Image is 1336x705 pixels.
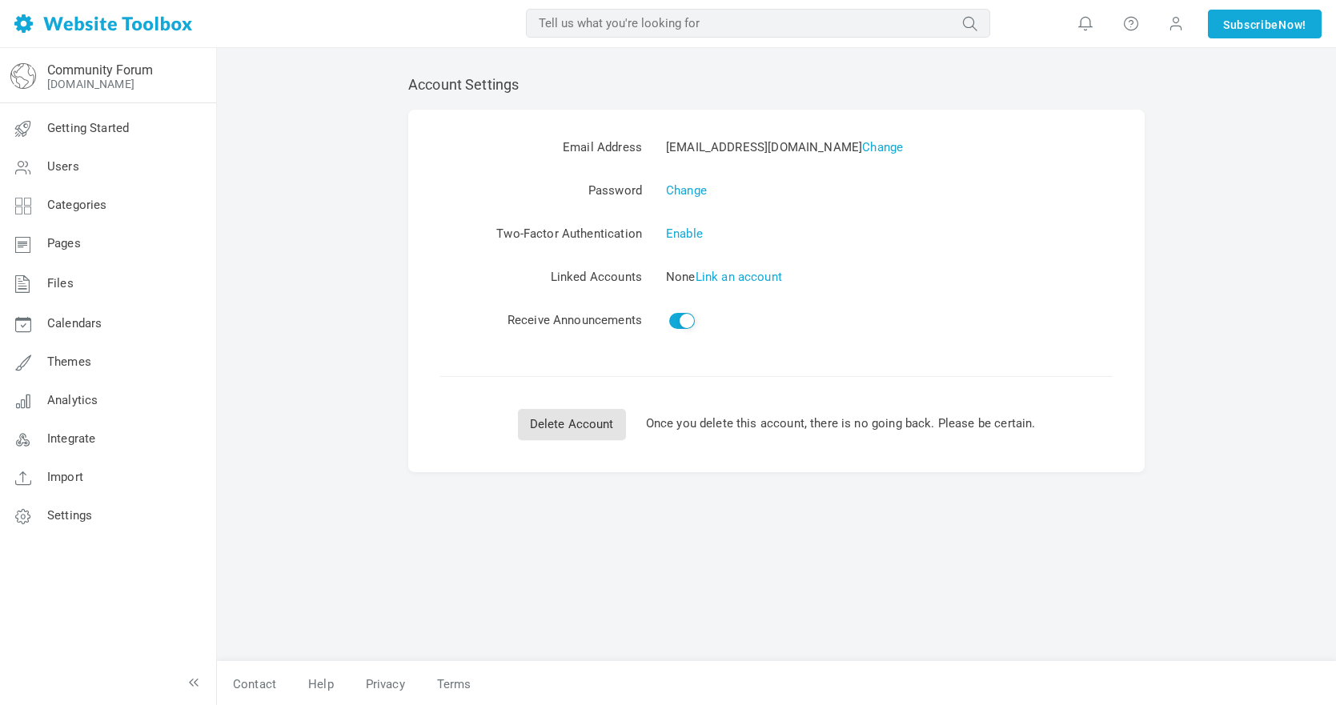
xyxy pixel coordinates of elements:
span: Import [47,470,83,484]
a: Community Forum [47,62,153,78]
td: Email Address [440,126,642,169]
td: Password [440,169,642,212]
div: Once you delete this account, there is no going back. Please be certain. [440,409,1113,440]
span: Now! [1278,16,1306,34]
td: Linked Accounts [440,255,642,298]
span: Calendars [47,316,102,330]
span: Users [47,159,79,174]
span: Settings [47,508,92,523]
input: Tell us what you're looking for [526,9,990,38]
span: Integrate [47,431,95,446]
span: Pages [47,236,81,250]
span: Categories [47,198,107,212]
img: globe-icon.png [10,63,36,89]
a: Delete Account [518,409,626,440]
a: Link an account [696,270,782,284]
span: Files [47,276,74,290]
a: Terms [421,671,471,699]
a: Change [666,183,707,198]
td: Receive Announcements [440,298,642,344]
a: Privacy [350,671,421,699]
span: Themes [47,355,91,369]
a: [DOMAIN_NAME] [47,78,134,90]
a: Contact [217,671,292,699]
a: SubscribeNow! [1208,10,1322,38]
a: Enable [666,226,703,241]
h2: Account Settings [408,76,1145,94]
span: Getting Started [47,121,129,135]
span: Analytics [47,393,98,407]
td: None [642,255,1113,298]
td: Two-Factor Authentication [440,212,642,255]
a: Help [292,671,350,699]
td: [EMAIL_ADDRESS][DOMAIN_NAME] [642,126,1113,169]
a: Change [862,140,903,154]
